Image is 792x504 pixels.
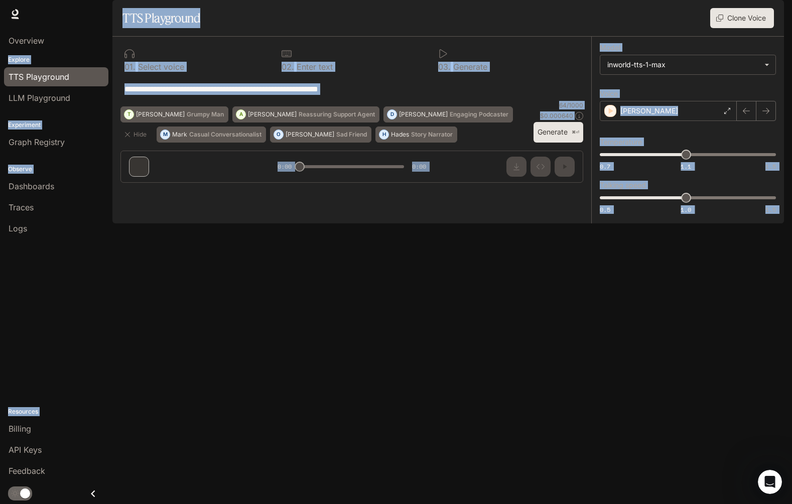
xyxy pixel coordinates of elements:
p: Enter text [294,63,333,71]
button: Clone Voice [710,8,774,28]
button: Generate⌘⏎ [534,122,583,143]
span: 0.5 [600,205,610,214]
div: inworld-tts-1-max [607,60,759,70]
span: 1.0 [681,205,691,214]
p: 64 / 1000 [559,101,583,109]
div: M [161,127,170,143]
p: Temperature [600,139,642,146]
p: Casual Conversationalist [189,132,261,138]
div: H [379,127,388,143]
p: 0 1 . [124,63,136,71]
p: Sad Friend [336,132,367,138]
p: Engaging Podcaster [450,111,508,117]
p: Select voice [136,63,184,71]
iframe: Intercom live chat [758,470,782,494]
button: O[PERSON_NAME]Sad Friend [270,127,371,143]
div: D [387,106,397,122]
p: [PERSON_NAME] [286,132,334,138]
button: MMarkCasual Conversationalist [157,127,266,143]
p: ⌘⏎ [572,130,579,136]
div: T [124,106,134,122]
p: [PERSON_NAME] [399,111,448,117]
p: 0 2 . [282,63,294,71]
div: inworld-tts-1-max [600,55,775,74]
p: [PERSON_NAME] [620,106,678,116]
span: 0.7 [600,162,610,171]
p: [PERSON_NAME] [248,111,297,117]
p: Grumpy Man [187,111,224,117]
button: D[PERSON_NAME]Engaging Podcaster [383,106,513,122]
div: O [274,127,283,143]
div: A [236,106,245,122]
p: $ 0.000640 [540,111,573,120]
h1: TTS Playground [122,8,200,28]
p: Hades [391,132,409,138]
span: 1.5 [765,205,776,214]
p: [PERSON_NAME] [136,111,185,117]
button: T[PERSON_NAME]Grumpy Man [120,106,228,122]
button: A[PERSON_NAME]Reassuring Support Agent [232,106,379,122]
p: Model [600,44,620,51]
p: Generate [451,63,487,71]
p: Talking speed [600,182,646,189]
span: 1.1 [681,162,691,171]
button: Hide [120,127,153,143]
p: Reassuring Support Agent [299,111,375,117]
button: HHadesStory Narrator [375,127,457,143]
p: 0 3 . [438,63,451,71]
span: 1.5 [765,162,776,171]
p: Story Narrator [411,132,453,138]
p: Mark [172,132,187,138]
p: Voice [600,90,618,97]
